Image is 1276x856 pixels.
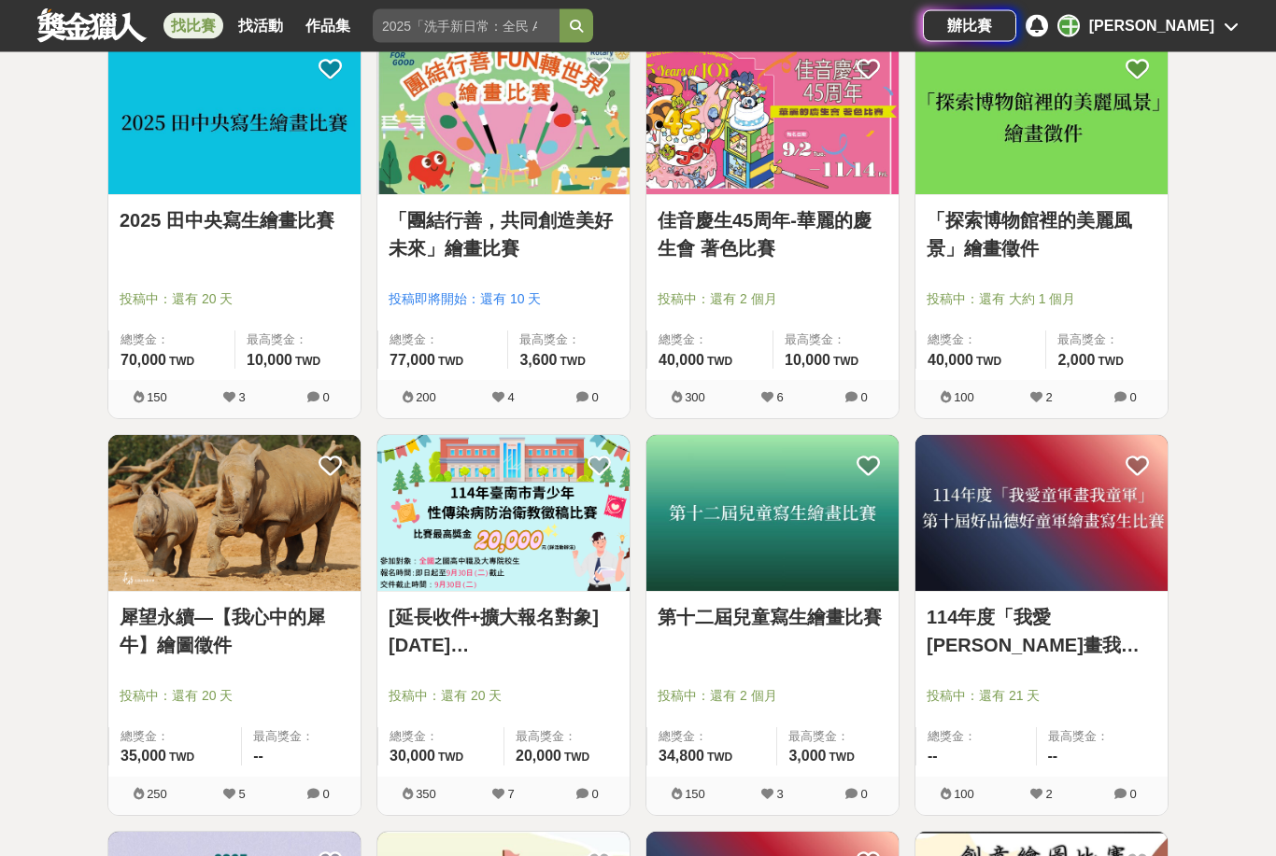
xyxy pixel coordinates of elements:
[785,353,830,369] span: 10,000
[516,749,561,765] span: 20,000
[390,728,492,747] span: 總獎金：
[438,751,463,765] span: TWD
[860,391,867,405] span: 0
[658,604,887,632] a: 第十二屆兒童寫生繪畫比賽
[519,353,557,369] span: 3,600
[389,687,618,707] span: 投稿中：還有 20 天
[915,436,1168,592] img: Cover Image
[564,751,589,765] span: TWD
[1045,391,1052,405] span: 2
[438,356,463,369] span: TWD
[707,751,732,765] span: TWD
[121,728,230,747] span: 總獎金：
[238,391,245,405] span: 3
[108,436,361,592] img: Cover Image
[120,604,349,660] a: 犀望永續—【我心中的犀牛】繪圖徵件
[1129,788,1136,802] span: 0
[928,353,973,369] span: 40,000
[1089,15,1214,37] div: [PERSON_NAME]
[120,290,349,310] span: 投稿中：還有 20 天
[121,331,223,350] span: 總獎金：
[238,788,245,802] span: 5
[646,436,899,592] img: Cover Image
[927,207,1156,263] a: 「探索博物館裡的美麗風景」繪畫徵件
[788,728,887,747] span: 最高獎金：
[253,749,263,765] span: --
[1048,749,1058,765] span: --
[389,604,618,660] a: [延長收件+擴大報名對象][DATE][GEOGRAPHIC_DATA]青少年性傳染病防治衛教徵稿比賽
[954,788,974,802] span: 100
[707,356,732,369] span: TWD
[507,788,514,802] span: 7
[147,788,167,802] span: 250
[928,728,1025,747] span: 總獎金：
[1099,356,1124,369] span: TWD
[298,13,358,39] a: 作品集
[927,604,1156,660] a: 114年度「我愛[PERSON_NAME]畫我[PERSON_NAME]」第十屆好品德好[PERSON_NAME]繪畫寫生比賽
[591,788,598,802] span: 0
[1057,353,1095,369] span: 2,000
[915,436,1168,593] a: Cover Image
[389,290,618,310] span: 投稿即將開始：還有 10 天
[1057,331,1156,350] span: 最高獎金：
[322,788,329,802] span: 0
[829,751,855,765] span: TWD
[560,356,586,369] span: TWD
[1057,15,1080,37] div: 王
[322,391,329,405] span: 0
[927,687,1156,707] span: 投稿中：還有 21 天
[646,40,899,197] a: Cover Image
[646,436,899,593] a: Cover Image
[247,331,349,350] span: 最高獎金：
[416,788,436,802] span: 350
[923,10,1016,42] a: 辦比賽
[120,207,349,235] a: 2025 田中央寫生繪畫比賽
[390,749,435,765] span: 30,000
[108,40,361,196] img: Cover Image
[1048,728,1157,747] span: 最高獎金：
[516,728,618,747] span: 最高獎金：
[659,331,761,350] span: 總獎金：
[253,728,349,747] span: 最高獎金：
[788,749,826,765] span: 3,000
[976,356,1001,369] span: TWD
[659,353,704,369] span: 40,000
[295,356,320,369] span: TWD
[163,13,223,39] a: 找比賽
[646,40,899,196] img: Cover Image
[120,687,349,707] span: 投稿中：還有 20 天
[373,9,560,43] input: 2025「洗手新日常：全民 ALL IN」洗手歌全台徵選
[776,391,783,405] span: 6
[121,749,166,765] span: 35,000
[247,353,292,369] span: 10,000
[389,207,618,263] a: 「團結行善，共同創造美好未來」繪畫比賽
[377,436,630,593] a: Cover Image
[231,13,291,39] a: 找活動
[169,751,194,765] span: TWD
[833,356,858,369] span: TWD
[954,391,974,405] span: 100
[416,391,436,405] span: 200
[659,728,765,747] span: 總獎金：
[108,40,361,197] a: Cover Image
[659,749,704,765] span: 34,800
[915,40,1168,196] img: Cover Image
[928,331,1034,350] span: 總獎金：
[377,40,630,196] img: Cover Image
[108,436,361,593] a: Cover Image
[860,788,867,802] span: 0
[1045,788,1052,802] span: 2
[658,207,887,263] a: 佳音慶生45周年-華麗的慶生會 著色比賽
[1129,391,1136,405] span: 0
[507,391,514,405] span: 4
[519,331,618,350] span: 最高獎金：
[927,290,1156,310] span: 投稿中：還有 大約 1 個月
[147,391,167,405] span: 150
[785,331,887,350] span: 最高獎金：
[591,391,598,405] span: 0
[658,687,887,707] span: 投稿中：還有 2 個月
[121,353,166,369] span: 70,000
[377,40,630,197] a: Cover Image
[377,436,630,592] img: Cover Image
